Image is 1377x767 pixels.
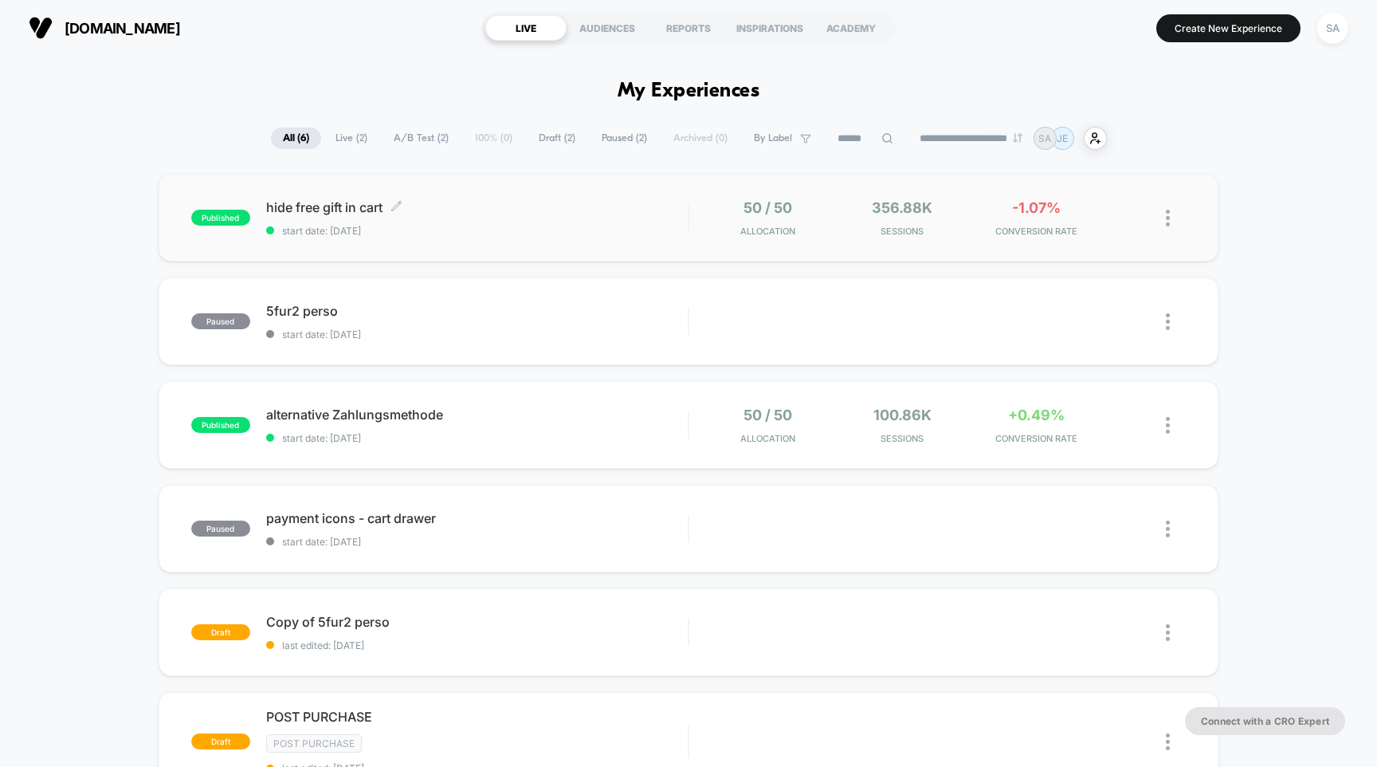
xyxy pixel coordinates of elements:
span: All ( 6 ) [271,128,321,149]
span: published [191,417,250,433]
span: alternative Zahlungsmethode [266,407,688,423]
span: paused [191,313,250,329]
span: published [191,210,250,226]
button: Create New Experience [1156,14,1300,42]
img: close [1166,210,1170,226]
img: close [1166,313,1170,330]
span: start date: [DATE] [266,225,688,237]
p: SA [1038,132,1051,144]
span: Allocation [740,433,795,444]
span: CONVERSION RATE [973,226,1099,237]
div: AUDIENCES [567,15,648,41]
span: Sessions [839,226,965,237]
p: JE [1057,132,1068,144]
span: -1.07% [1012,199,1061,216]
button: SA [1312,12,1353,45]
span: 50 / 50 [743,199,792,216]
span: start date: [DATE] [266,536,688,548]
img: close [1166,734,1170,750]
span: Draft ( 2 ) [527,128,587,149]
img: Visually logo [29,16,53,40]
span: [DOMAIN_NAME] [65,20,180,37]
span: Copy of 5fur2 perso [266,614,688,630]
div: ACADEMY [810,15,892,41]
img: close [1166,624,1170,641]
img: close [1166,521,1170,537]
span: A/B Test ( 2 ) [382,128,461,149]
div: SA [1317,13,1348,44]
span: draft [191,734,250,749]
span: Paused ( 2 ) [590,128,659,149]
div: INSPIRATIONS [729,15,810,41]
span: 5fur2 perso [266,303,688,319]
span: 50 / 50 [743,407,792,423]
span: payment icons - cart drawer [266,510,688,526]
span: 100.86k [873,407,932,423]
button: [DOMAIN_NAME] [24,15,185,41]
h1: My Experiences [618,80,760,103]
span: paused [191,521,250,537]
span: last edited: [DATE] [266,639,688,651]
span: +0.49% [1008,407,1065,423]
span: CONVERSION RATE [973,433,1099,444]
div: LIVE [485,15,567,41]
div: REPORTS [648,15,729,41]
span: Sessions [839,433,965,444]
span: 356.88k [872,199,932,216]
span: hide free gift in cart [266,199,688,215]
img: close [1166,417,1170,434]
span: POST PURCHASE [266,709,688,725]
button: Connect with a CRO Expert [1185,707,1345,735]
span: By Label [754,132,792,144]
span: draft [191,624,250,640]
span: start date: [DATE] [266,432,688,444]
span: start date: [DATE] [266,328,688,340]
span: Live ( 2 ) [324,128,379,149]
span: Allocation [740,226,795,237]
span: Post Purchase [266,734,362,753]
img: end [1013,133,1022,143]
